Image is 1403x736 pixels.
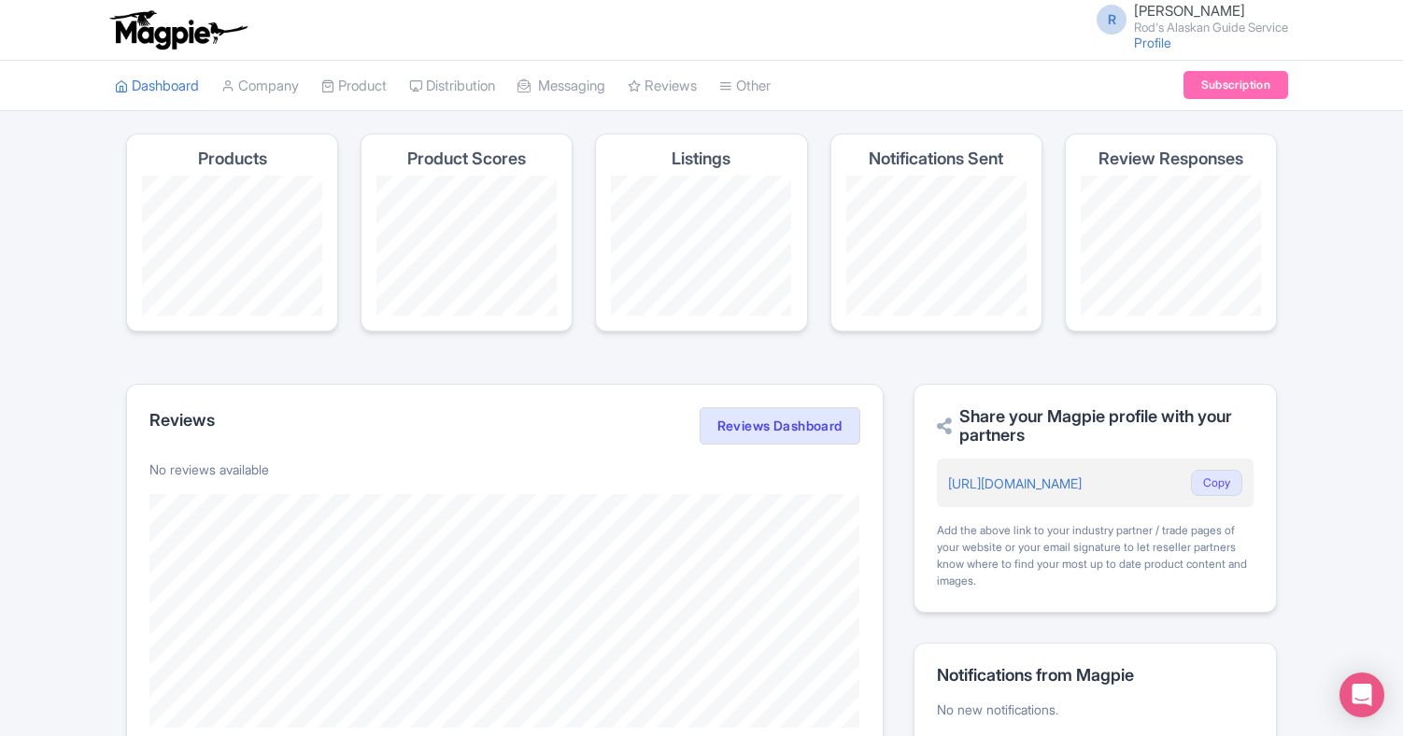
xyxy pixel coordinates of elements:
p: No reviews available [149,460,860,479]
span: R [1097,5,1127,35]
a: Distribution [409,61,495,112]
a: Company [221,61,299,112]
h2: Notifications from Magpie [937,666,1254,685]
a: Product [321,61,387,112]
a: Profile [1134,35,1171,50]
h4: Review Responses [1098,149,1243,168]
div: Open Intercom Messenger [1339,672,1384,717]
h4: Listings [672,149,730,168]
a: Reviews Dashboard [700,407,860,445]
button: Copy [1191,470,1242,496]
a: [URL][DOMAIN_NAME] [948,475,1082,491]
a: Reviews [628,61,697,112]
a: Messaging [517,61,605,112]
a: R [PERSON_NAME] Rod's Alaskan Guide Service [1085,4,1288,34]
a: Dashboard [115,61,199,112]
a: Subscription [1183,71,1288,99]
span: [PERSON_NAME] [1134,2,1245,20]
h4: Products [198,149,267,168]
img: logo-ab69f6fb50320c5b225c76a69d11143b.png [106,9,250,50]
small: Rod's Alaskan Guide Service [1134,21,1288,34]
h4: Product Scores [407,149,526,168]
h2: Share your Magpie profile with your partners [937,407,1254,445]
h4: Notifications Sent [869,149,1003,168]
a: Other [719,61,771,112]
p: No new notifications. [937,700,1254,719]
h2: Reviews [149,411,215,430]
div: Add the above link to your industry partner / trade pages of your website or your email signature... [937,522,1254,589]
